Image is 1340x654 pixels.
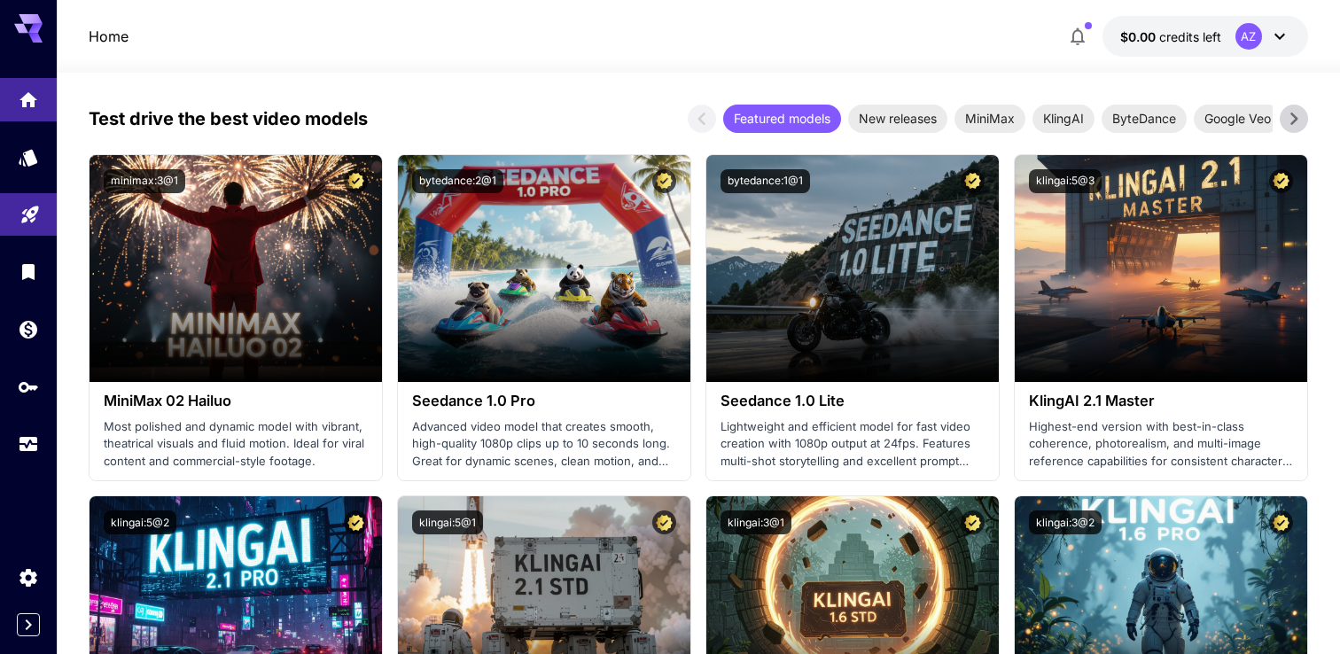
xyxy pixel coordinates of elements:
[19,199,41,221] div: Playground
[104,510,176,534] button: klingai:5@2
[1029,393,1293,409] h3: KlingAI 2.1 Master
[723,109,841,128] span: Featured models
[1029,169,1102,193] button: klingai:5@3
[1159,29,1221,44] span: credits left
[412,393,676,409] h3: Seedance 1.0 Pro
[412,418,676,471] p: Advanced video model that creates smooth, high-quality 1080p clips up to 10 seconds long. Great f...
[954,105,1025,133] div: MiniMax
[18,146,39,168] div: Models
[18,566,39,588] div: Settings
[17,613,40,636] button: Expand sidebar
[344,169,368,193] button: Certified Model – Vetted for best performance and includes a commercial license.
[1269,510,1293,534] button: Certified Model – Vetted for best performance and includes a commercial license.
[89,26,129,47] a: Home
[18,376,39,398] div: API Keys
[104,393,368,409] h3: MiniMax 02 Hailuo
[1029,510,1102,534] button: klingai:3@2
[398,155,690,382] img: alt
[104,418,368,471] p: Most polished and dynamic model with vibrant, theatrical visuals and fluid motion. Ideal for vira...
[89,26,129,47] nav: breadcrumb
[848,109,947,128] span: New releases
[961,169,985,193] button: Certified Model – Vetted for best performance and includes a commercial license.
[18,261,39,283] div: Library
[721,510,791,534] button: klingai:3@1
[412,510,483,534] button: klingai:5@1
[1029,418,1293,471] p: Highest-end version with best-in-class coherence, photorealism, and multi-image reference capabil...
[652,169,676,193] button: Certified Model – Vetted for best performance and includes a commercial license.
[1032,105,1095,133] div: KlingAI
[18,83,39,105] div: Home
[1102,16,1308,57] button: $0.00AZ
[1194,105,1282,133] div: Google Veo
[721,393,985,409] h3: Seedance 1.0 Lite
[848,105,947,133] div: New releases
[412,169,503,193] button: bytedance:2@1
[1269,169,1293,193] button: Certified Model – Vetted for best performance and includes a commercial license.
[652,510,676,534] button: Certified Model – Vetted for best performance and includes a commercial license.
[706,155,999,382] img: alt
[1032,109,1095,128] span: KlingAI
[1120,27,1221,46] div: $0.00
[18,433,39,455] div: Usage
[954,109,1025,128] span: MiniMax
[961,510,985,534] button: Certified Model – Vetted for best performance and includes a commercial license.
[1194,109,1282,128] span: Google Veo
[1102,105,1187,133] div: ByteDance
[723,105,841,133] div: Featured models
[721,418,985,471] p: Lightweight and efficient model for fast video creation with 1080p output at 24fps. Features mult...
[1102,109,1187,128] span: ByteDance
[90,155,382,382] img: alt
[344,510,368,534] button: Certified Model – Vetted for best performance and includes a commercial license.
[721,169,810,193] button: bytedance:1@1
[104,169,185,193] button: minimax:3@1
[18,318,39,340] div: Wallet
[1120,29,1159,44] span: $0.00
[1235,23,1262,50] div: AZ
[89,105,368,132] p: Test drive the best video models
[1015,155,1307,382] img: alt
